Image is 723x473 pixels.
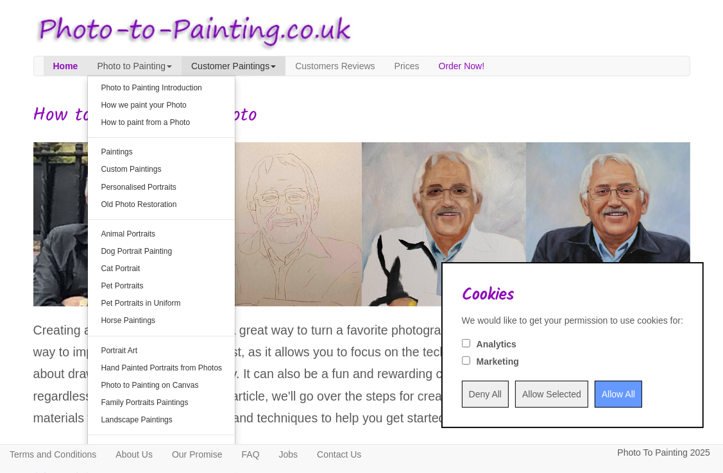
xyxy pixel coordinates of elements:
[462,314,683,327] div: We would like to get your permission to use cookies for:
[617,445,710,461] p: Photo To Painting 2025
[88,179,235,196] a: Personalised Portraits
[33,105,690,126] h1: How to Paint from a Photo
[162,445,232,464] a: Our Promise
[88,360,235,377] a: Hand Painted Portraits from Photos
[385,56,429,76] a: Prices
[88,260,235,278] a: Cat Portrait
[88,79,235,97] a: Photo to Painting Introduction
[285,56,384,76] a: Customers Reviews
[88,394,235,411] a: Family Portraits Paintings
[307,445,371,464] a: Contact Us
[88,161,235,178] a: Custom Paintings
[269,445,308,464] a: Jobs
[429,56,495,76] a: Order Now!
[88,226,235,243] a: Animal Portraits
[88,411,235,429] a: Landscape Paintings
[33,319,690,429] p: Creating a painting from a photo is a great way to turn a favorite photograph into a unique work ...
[106,445,162,464] a: About Us
[462,286,683,304] h2: Cookies
[88,97,235,114] a: How we paint your Photo
[87,56,182,76] a: Photo to Painting
[27,6,355,56] img: Photo to Painting
[477,338,516,351] label: Analytics
[88,295,235,312] a: Pet Portraits in Uniform
[33,142,362,306] img: Photo to Sketch
[88,278,235,295] a: Pet Portraits
[88,377,235,394] a: Photo to Painting on Canvas
[362,142,690,306] img: Form to Painting
[462,381,509,408] input: Deny All
[477,355,519,368] label: Marketing
[232,445,269,464] a: FAQ
[88,342,235,360] a: Portrait Art
[88,312,235,329] a: Horse Paintings
[88,441,235,458] a: Gift Ideas for Her
[515,381,588,408] input: Allow Selected
[88,243,235,260] a: Dog Portrait Painting
[88,196,235,213] a: Old Photo Restoration
[44,56,88,76] a: Home
[182,56,285,76] a: Customer Paintings
[595,381,642,408] input: Allow All
[88,114,235,131] a: How to paint from a Photo
[88,144,235,161] a: Paintings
